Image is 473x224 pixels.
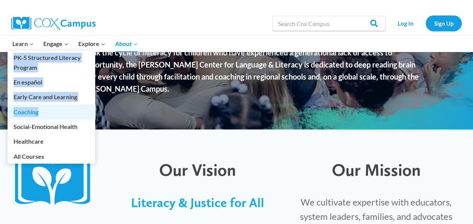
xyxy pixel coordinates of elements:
[39,36,74,52] button: Child menu of Engage
[8,75,95,89] a: En español
[159,160,236,180] span: Our Vision
[8,90,95,104] a: Early Care and Learning
[389,15,462,31] nav: Secondary Navigation
[15,156,96,207] img: CoxCampus-Logo_Book only
[110,36,143,52] button: Child menu of About
[8,120,95,134] a: Social-Emotional Health
[11,17,96,30] img: Cox Campus
[272,16,385,31] input: Search Cox Campus
[8,36,39,52] button: Child menu of Learn
[8,51,95,75] a: PK-5 Structured Literacy Program
[8,149,95,163] a: All Courses
[426,15,462,31] a: Sign Up
[8,134,95,149] a: Healthcare
[131,195,264,210] span: Literacy & Justice for All
[73,36,110,52] button: Child menu of Explore
[389,15,422,31] a: Log In
[8,36,142,52] nav: Primary Navigation
[332,160,421,180] span: Our Mission
[8,104,95,119] a: Coaching
[43,46,430,95] p: Founded to break the cycle of illiteracy for children who have experienced a generational lack of...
